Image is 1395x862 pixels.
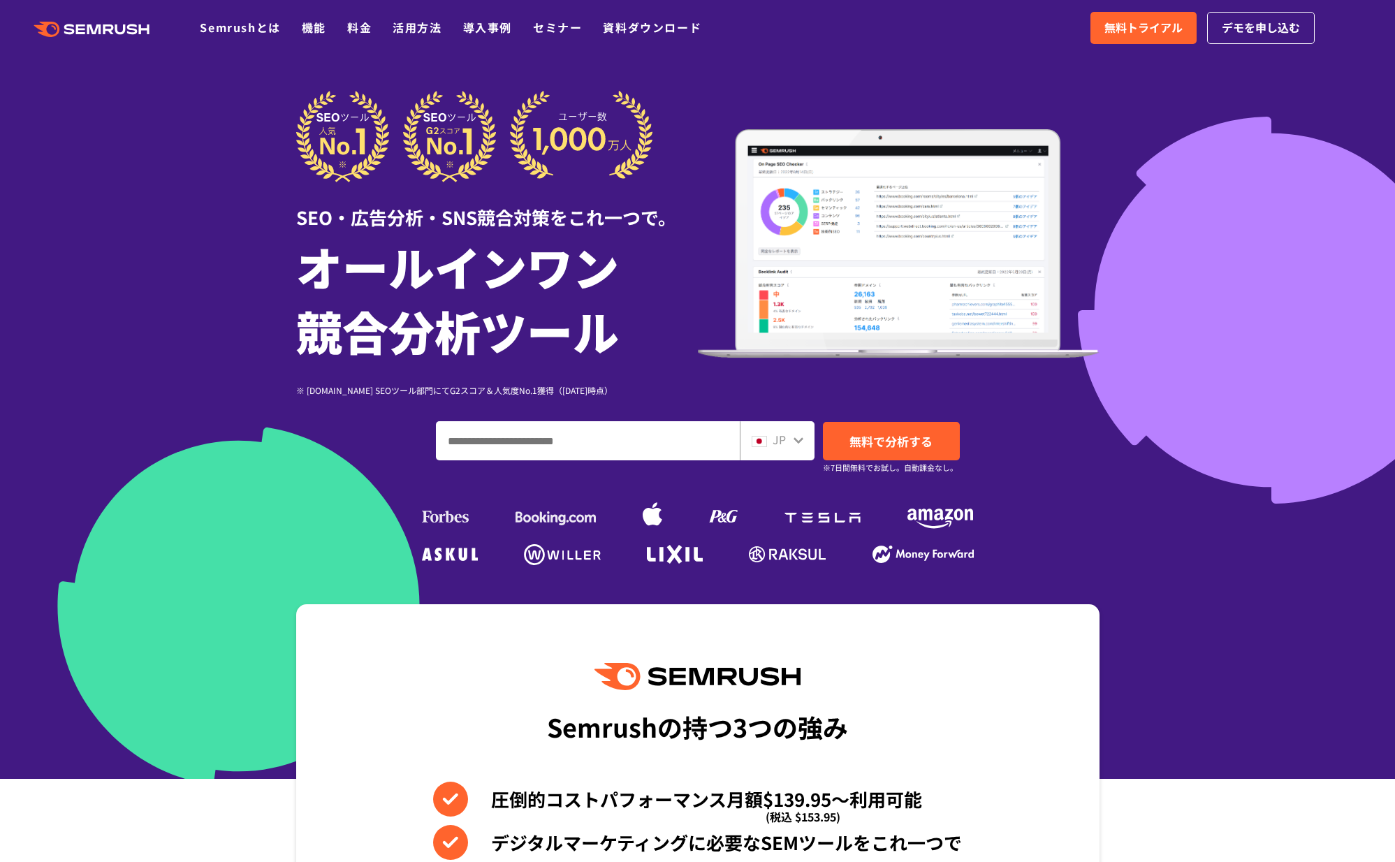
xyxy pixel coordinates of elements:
[547,701,848,752] div: Semrushの持つ3つの強み
[437,422,739,460] input: ドメイン、キーワードまたはURLを入力してください
[603,19,701,36] a: 資料ダウンロード
[463,19,512,36] a: 導入事例
[302,19,326,36] a: 機能
[533,19,582,36] a: セミナー
[766,799,840,834] span: (税込 $153.95)
[347,19,372,36] a: 料金
[1104,19,1183,37] span: 無料トライアル
[849,432,933,450] span: 無料で分析する
[433,825,962,860] li: デジタルマーケティングに必要なSEMツールをこれ一つで
[1207,12,1315,44] a: デモを申し込む
[594,663,800,690] img: Semrush
[296,182,698,231] div: SEO・広告分析・SNS競合対策をこれ一つで。
[1090,12,1197,44] a: 無料トライアル
[296,234,698,363] h1: オールインワン 競合分析ツール
[296,383,698,397] div: ※ [DOMAIN_NAME] SEOツール部門にてG2スコア＆人気度No.1獲得（[DATE]時点）
[1222,19,1300,37] span: デモを申し込む
[823,461,958,474] small: ※7日間無料でお試し。自動課金なし。
[823,422,960,460] a: 無料で分析する
[433,782,962,817] li: 圧倒的コストパフォーマンス月額$139.95〜利用可能
[773,431,786,448] span: JP
[393,19,441,36] a: 活用方法
[200,19,280,36] a: Semrushとは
